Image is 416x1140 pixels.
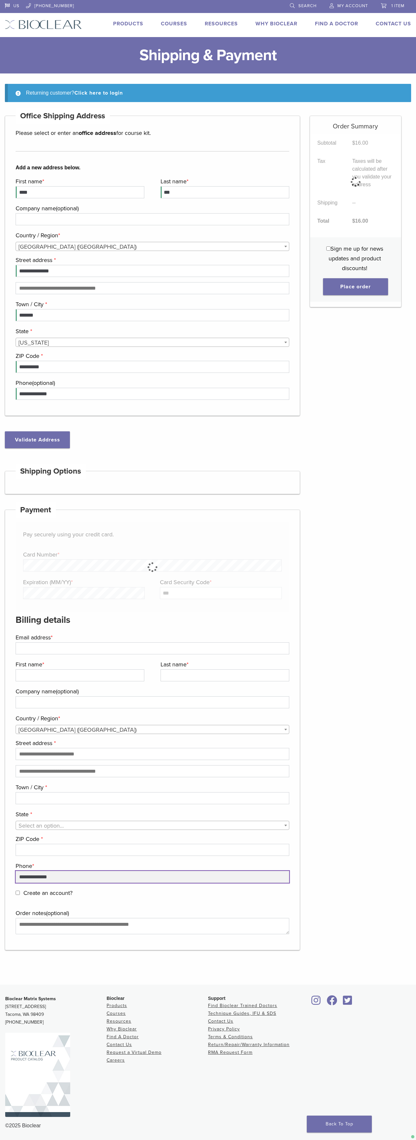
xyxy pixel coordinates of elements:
a: Terms & Conditions [208,1034,253,1040]
span: (optional) [56,688,79,695]
label: ZIP Code [16,351,288,361]
a: Resources [205,20,238,27]
a: Technique Guides, IFU & SDS [208,1011,276,1016]
span: Select an option… [19,822,64,829]
strong: Bioclear Matrix Systems [5,996,56,1002]
span: United States (US) [16,242,289,251]
label: ZIP Code [16,834,288,844]
a: Back To Top [307,1116,372,1133]
a: Return/Repair/Warranty Information [208,1042,290,1047]
span: Washington [16,338,289,347]
span: Search [298,3,317,8]
a: Why Bioclear [107,1026,137,1032]
span: My Account [337,3,368,8]
span: Sign me up for news updates and product discounts! [329,245,383,272]
span: Bioclear [107,996,124,1001]
a: Why Bioclear [255,20,297,27]
a: Click here to login [74,90,123,96]
p: Please select or enter an for course kit. [16,128,289,138]
h5: Order Summary [310,116,401,130]
h4: Office Shipping Address [16,108,110,124]
span: Create an account? [23,889,72,897]
a: Contact Us [208,1018,233,1024]
label: Last name [161,177,288,186]
label: State [16,326,288,336]
a: Courses [161,20,187,27]
a: Products [107,1003,127,1008]
div: ©2025 Bioclear [5,1122,411,1130]
label: Street address [16,738,288,748]
a: Contact Us [107,1042,132,1047]
label: First name [16,177,143,186]
span: 1 item [391,3,405,8]
img: Bioclear [5,20,82,29]
label: State [16,809,288,819]
button: Place order [323,278,388,295]
a: Bioclear [324,999,339,1006]
a: Find Bioclear Trained Doctors [208,1003,277,1008]
a: Find A Doctor [107,1034,139,1040]
a: Resources [107,1018,131,1024]
a: Bioclear [309,999,323,1006]
p: [STREET_ADDRESS] Tacoma, WA 98409 [PHONE_NUMBER] [5,995,107,1026]
label: Town / City [16,782,288,792]
span: (optional) [46,910,69,917]
b: Add a new address below. [16,164,289,172]
h4: Shipping Options [16,464,86,479]
img: Bioclear [5,1033,70,1117]
label: Country / Region [16,714,288,723]
span: Country / Region [16,242,289,251]
label: First name [16,660,143,669]
span: State [16,821,289,830]
a: RMA Request Form [208,1050,253,1055]
button: Validate Address [5,431,70,448]
input: Sign me up for news updates and product discounts! [326,246,331,251]
label: Phone [16,378,288,388]
label: Phone [16,861,288,871]
a: Courses [107,1011,126,1016]
a: Find A Doctor [315,20,358,27]
span: (optional) [32,379,55,387]
label: Company name [16,687,288,696]
span: State [16,338,289,347]
a: Privacy Policy [208,1026,240,1032]
a: Request a Virtual Demo [107,1050,162,1055]
a: Careers [107,1057,125,1063]
a: Contact Us [376,20,411,27]
a: Bioclear [341,999,354,1006]
div: Returning customer? [5,84,411,102]
strong: office address [79,129,116,137]
span: United States (US) [16,725,289,734]
label: Company name [16,203,288,213]
label: Order notes [16,908,288,918]
h4: Payment [16,502,56,518]
label: Street address [16,255,288,265]
label: Country / Region [16,230,288,240]
span: Country / Region [16,725,289,734]
h3: Billing details [16,612,289,628]
input: Create an account? [16,891,20,895]
a: Products [113,20,143,27]
label: Town / City [16,299,288,309]
label: Last name [161,660,288,669]
span: Support [208,996,226,1001]
label: Email address [16,633,288,642]
span: (optional) [56,205,79,212]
